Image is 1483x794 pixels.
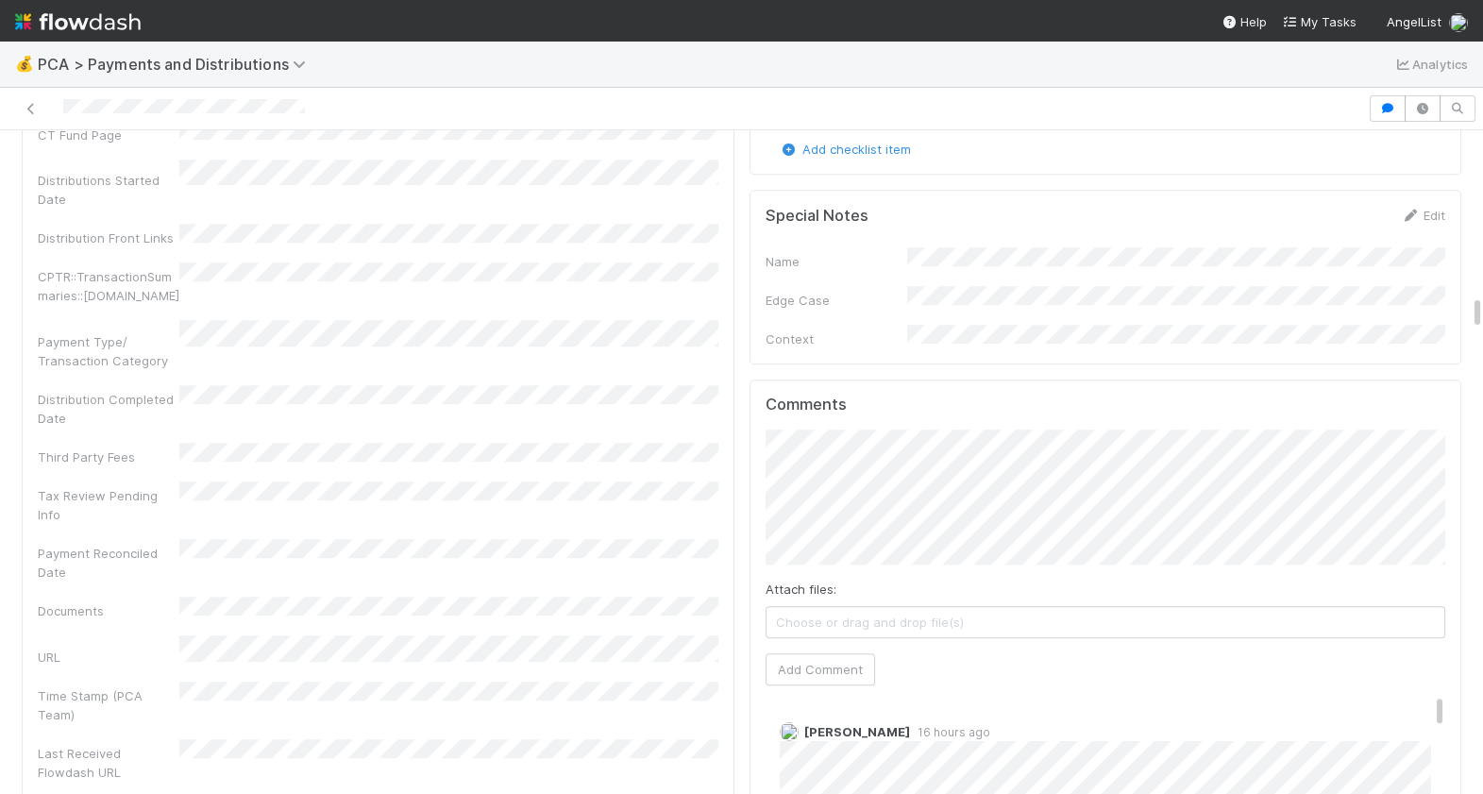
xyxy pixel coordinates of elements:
div: Distribution Completed Date [38,390,179,428]
a: Analytics [1393,53,1468,76]
span: 💰 [15,56,34,72]
div: Tax Review Pending Info [38,486,179,524]
div: Payment Reconciled Date [38,544,179,582]
h5: Comments [766,396,1446,414]
span: 16 hours ago [910,725,990,739]
span: PCA > Payments and Distributions [38,55,315,74]
img: avatar_ad9da010-433a-4b4a-a484-836c288de5e1.png [780,722,799,741]
a: Edit [1401,208,1445,223]
div: CPTR::TransactionSummaries::[DOMAIN_NAME] [38,267,179,305]
div: Time Stamp (PCA Team) [38,686,179,724]
div: Third Party Fees [38,448,179,466]
div: Edge Case [766,291,907,310]
span: Choose or drag and drop file(s) [767,607,1445,637]
div: Help [1222,12,1267,31]
img: logo-inverted-e16ddd16eac7371096b0.svg [15,6,141,38]
div: CT Fund Page [38,126,179,144]
div: URL [38,648,179,667]
h5: Special Notes [766,207,868,226]
div: Distributions Started Date [38,171,179,209]
div: Context [766,329,907,348]
div: Name [766,252,907,271]
span: My Tasks [1282,14,1357,29]
button: Add Comment [766,653,875,685]
span: AngelList [1387,14,1441,29]
span: [PERSON_NAME] [804,724,910,739]
label: Attach files: [766,580,836,599]
img: avatar_87e1a465-5456-4979-8ac4-f0cdb5bbfe2d.png [1449,13,1468,32]
div: Payment Type/ Transaction Category [38,332,179,370]
div: Documents [38,601,179,620]
a: Add checklist item [780,142,911,157]
div: Last Received Flowdash URL [38,744,179,782]
div: Distribution Front Links [38,228,179,247]
a: My Tasks [1282,12,1357,31]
